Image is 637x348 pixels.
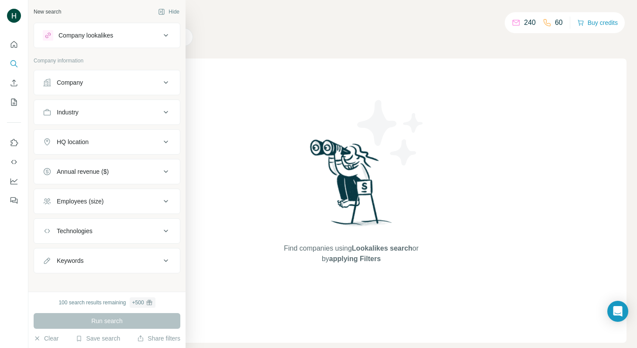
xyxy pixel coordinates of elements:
[306,137,397,234] img: Surfe Illustration - Woman searching with binoculars
[34,8,61,16] div: New search
[7,9,21,23] img: Avatar
[34,221,180,241] button: Technologies
[57,197,103,206] div: Employees (size)
[132,299,144,307] div: + 500
[34,72,180,93] button: Company
[34,161,180,182] button: Annual revenue ($)
[152,5,186,18] button: Hide
[57,138,89,146] div: HQ location
[59,297,155,308] div: 100 search results remaining
[57,256,83,265] div: Keywords
[59,31,113,40] div: Company lookalikes
[351,93,430,172] img: Surfe Illustration - Stars
[7,94,21,110] button: My lists
[76,10,627,23] h4: Search
[57,227,93,235] div: Technologies
[34,25,180,46] button: Company lookalikes
[555,17,563,28] p: 60
[7,135,21,151] button: Use Surfe on LinkedIn
[352,245,413,252] span: Lookalikes search
[577,17,618,29] button: Buy credits
[34,191,180,212] button: Employees (size)
[281,243,421,264] span: Find companies using or by
[57,108,79,117] div: Industry
[7,193,21,208] button: Feedback
[524,17,536,28] p: 240
[34,57,180,65] p: Company information
[34,131,180,152] button: HQ location
[329,255,381,262] span: applying Filters
[607,301,628,322] div: Open Intercom Messenger
[7,37,21,52] button: Quick start
[57,78,83,87] div: Company
[34,102,180,123] button: Industry
[7,56,21,72] button: Search
[7,173,21,189] button: Dashboard
[7,154,21,170] button: Use Surfe API
[57,167,109,176] div: Annual revenue ($)
[137,334,180,343] button: Share filters
[76,334,120,343] button: Save search
[34,334,59,343] button: Clear
[34,250,180,271] button: Keywords
[7,75,21,91] button: Enrich CSV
